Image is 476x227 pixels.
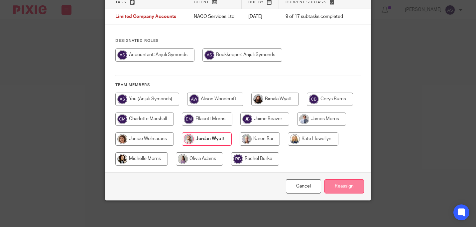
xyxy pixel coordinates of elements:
[115,38,361,43] h4: Designated Roles
[115,0,127,4] span: Task
[248,13,272,20] p: [DATE]
[115,82,361,88] h4: Team members
[115,15,176,19] span: Limited Company Accounts
[324,179,364,193] input: Reassign
[248,0,264,4] span: Due by
[279,9,350,25] td: 9 of 17 subtasks completed
[286,0,326,4] span: Current subtask
[194,13,235,20] p: NACO Services Ltd
[194,0,209,4] span: Client
[286,179,321,193] a: Close this dialog window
